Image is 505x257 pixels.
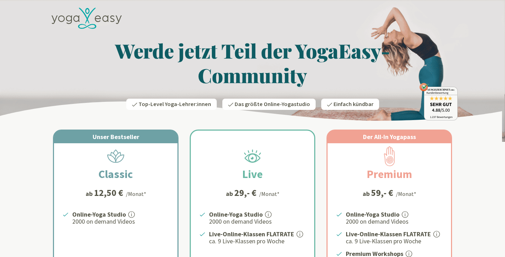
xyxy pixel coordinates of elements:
[346,230,431,238] strong: Live-Online-Klassen FLATRATE
[126,190,146,198] div: /Monat*
[334,100,373,108] span: Einfach kündbar
[72,210,126,218] strong: Online-Yoga Studio
[94,188,123,197] div: 12,50 €
[209,217,306,226] p: 2000 on demand Videos
[86,189,94,198] span: ab
[209,230,294,238] strong: Live-Online-Klassen FLATRATE
[363,133,416,141] span: Der All-In Yogapass
[72,217,169,226] p: 2000 on demand Videos
[419,83,458,120] img: ausgezeichnet_badge.png
[346,217,443,226] p: 2000 on demand Videos
[235,100,310,108] span: Das größte Online-Yogastudio
[234,188,256,197] div: 29,- €
[259,190,280,198] div: /Monat*
[82,166,150,183] h2: Classic
[363,189,371,198] span: ab
[350,166,429,183] h2: Premium
[396,190,416,198] div: /Monat*
[139,100,211,108] span: Top-Level Yoga-Lehrer:innen
[93,133,139,141] span: Unser Bestseller
[346,210,399,218] strong: Online-Yoga Studio
[226,189,234,198] span: ab
[371,188,393,197] div: 59,- €
[346,237,443,245] p: ca. 9 Live-Klassen pro Woche
[225,166,280,183] h2: Live
[209,210,263,218] strong: Online-Yoga Studio
[47,38,458,87] h1: Werde jetzt Teil der YogaEasy-Community
[209,237,306,245] p: ca. 9 Live-Klassen pro Woche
